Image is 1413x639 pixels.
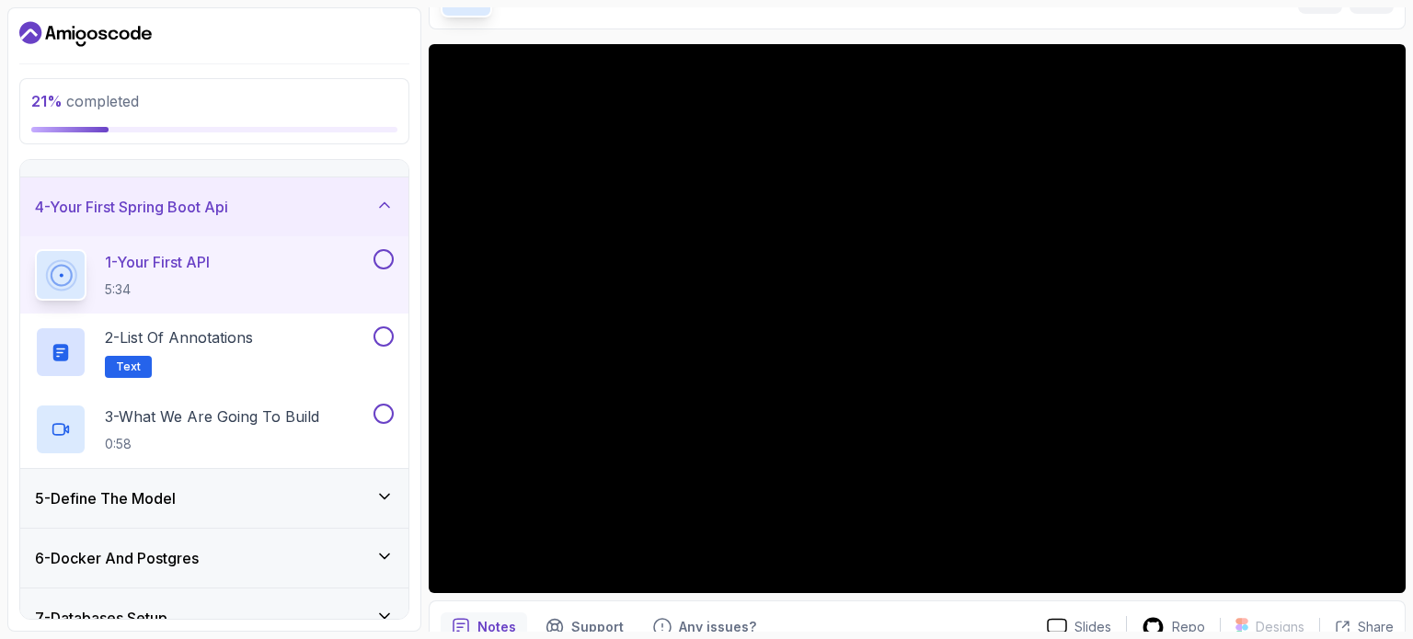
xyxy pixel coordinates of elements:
[20,469,408,528] button: 5-Define The Model
[19,19,152,49] a: Dashboard
[105,326,253,348] p: 2 - List of Annotations
[105,251,210,273] p: 1 - Your First API
[679,618,756,636] p: Any issues?
[105,280,210,299] p: 5:34
[35,404,394,455] button: 3-What We Are Going To Build0:58
[477,618,516,636] p: Notes
[105,405,319,428] p: 3 - What We Are Going To Build
[571,618,624,636] p: Support
[1074,618,1111,636] p: Slides
[35,196,228,218] h3: 4 - Your First Spring Boot Api
[35,547,199,569] h3: 6 - Docker And Postgres
[35,326,394,378] button: 2-List of AnnotationsText
[1358,618,1394,636] p: Share
[20,177,408,236] button: 4-Your First Spring Boot Api
[1319,618,1394,636] button: Share
[31,92,139,110] span: completed
[35,249,394,301] button: 1-Your First API5:34
[105,435,319,453] p: 0:58
[35,487,176,509] h3: 5 - Define The Model
[429,44,1406,593] iframe: 1 - Your First API
[1256,618,1304,636] p: Designs
[35,607,167,629] h3: 7 - Databases Setup
[31,92,63,110] span: 21 %
[20,529,408,588] button: 6-Docker And Postgres
[1127,616,1220,639] a: Repo
[116,359,141,374] span: Text
[1172,618,1205,636] p: Repo
[1032,618,1126,637] a: Slides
